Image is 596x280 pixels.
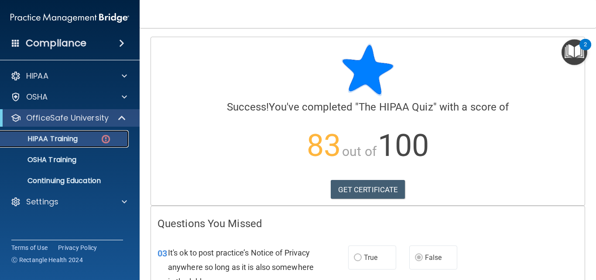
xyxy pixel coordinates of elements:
[364,253,377,262] span: True
[378,128,429,163] span: 100
[10,113,127,123] a: OfficeSafe University
[10,92,127,102] a: OSHA
[227,101,269,113] span: Success!
[552,220,586,253] iframe: Drift Widget Chat Controller
[425,253,442,262] span: False
[158,248,167,259] span: 03
[331,180,405,199] a: GET CERTIFICATE
[354,255,362,261] input: True
[584,45,587,56] div: 2
[100,134,111,145] img: danger-circle.6113f641.png
[10,71,127,81] a: HIPAA
[307,128,341,163] span: 83
[26,197,58,207] p: Settings
[11,256,83,264] span: Ⓒ Rectangle Health 2024
[158,101,578,113] h4: You've completed " " with a score of
[6,176,125,185] p: Continuing Education
[6,156,76,164] p: OSHA Training
[10,197,127,207] a: Settings
[6,135,78,143] p: HIPAA Training
[11,243,48,252] a: Terms of Use
[26,92,48,102] p: OSHA
[158,218,578,229] h4: Questions You Missed
[342,44,394,96] img: blue-star-rounded.9d042014.png
[58,243,97,252] a: Privacy Policy
[10,9,129,27] img: PMB logo
[26,113,109,123] p: OfficeSafe University
[26,37,86,49] h4: Compliance
[562,39,587,65] button: Open Resource Center, 2 new notifications
[359,101,433,113] span: The HIPAA Quiz
[415,255,423,261] input: False
[26,71,48,81] p: HIPAA
[342,144,377,159] span: out of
